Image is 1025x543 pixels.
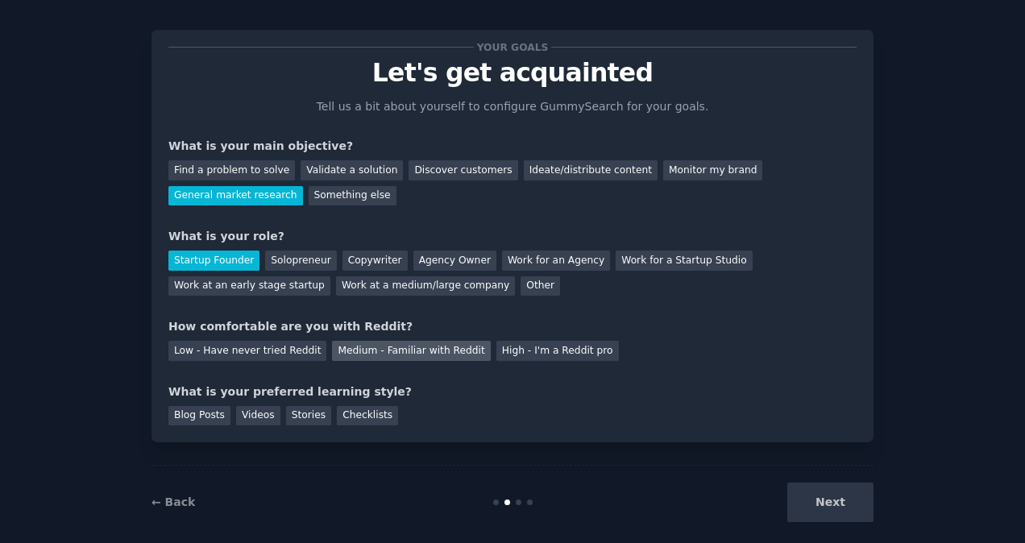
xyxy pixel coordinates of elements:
div: Solopreneur [265,251,336,271]
div: Validate a solution [301,160,403,180]
div: Monitor my brand [663,160,762,180]
div: Medium - Familiar with Reddit [332,341,490,361]
div: Work for a Startup Studio [616,251,752,271]
div: How comfortable are you with Reddit? [168,318,857,335]
div: Discover customers [409,160,517,180]
div: Work for an Agency [502,251,610,271]
div: Blog Posts [168,406,230,426]
div: High - I'm a Reddit pro [496,341,619,361]
div: What is your main objective? [168,138,857,155]
a: ← Back [151,495,195,508]
p: Let's get acquainted [168,59,857,87]
div: Find a problem to solve [168,160,295,180]
span: Your goals [474,39,551,56]
div: Startup Founder [168,251,259,271]
p: Tell us a bit about yourself to configure GummySearch for your goals. [309,98,716,115]
div: What is your preferred learning style? [168,383,857,400]
div: General market research [168,186,303,206]
div: Something else [309,186,396,206]
div: Work at a medium/large company [336,276,515,296]
div: Videos [236,406,280,426]
div: Stories [286,406,331,426]
div: Ideate/distribute content [524,160,658,180]
div: Other [521,276,560,296]
div: Copywriter [342,251,408,271]
div: Work at an early stage startup [168,276,330,296]
div: Checklists [337,406,398,426]
div: What is your role? [168,228,857,245]
div: Low - Have never tried Reddit [168,341,326,361]
div: Agency Owner [413,251,496,271]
